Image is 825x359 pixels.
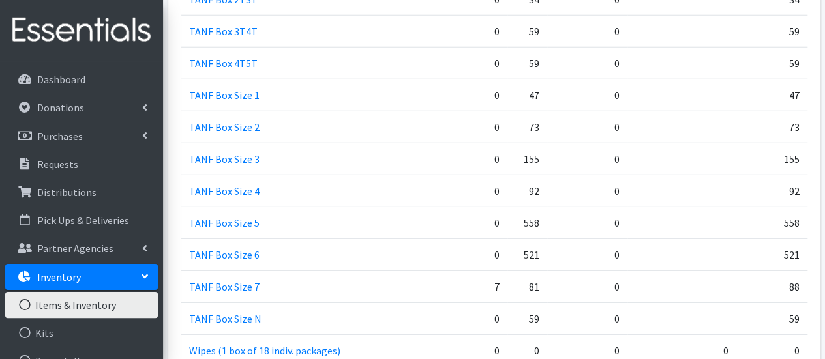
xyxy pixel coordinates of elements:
[189,57,258,70] a: TANF Box 4T5T
[37,186,97,199] p: Distributions
[736,175,807,207] td: 92
[5,207,158,233] a: Pick Ups & Deliveries
[37,73,85,86] p: Dashboard
[507,303,547,335] td: 59
[419,239,507,271] td: 0
[189,184,260,197] a: TANF Box Size 4
[37,158,78,171] p: Requests
[547,175,627,207] td: 0
[419,175,507,207] td: 0
[189,89,260,102] a: TANF Box Size 1
[736,303,807,335] td: 59
[547,79,627,111] td: 0
[736,271,807,303] td: 88
[5,264,158,290] a: Inventory
[5,235,158,261] a: Partner Agencies
[419,143,507,175] td: 0
[507,271,547,303] td: 81
[736,79,807,111] td: 47
[189,121,260,134] a: TANF Box Size 2
[5,292,158,318] a: Items & Inventory
[507,175,547,207] td: 92
[189,312,262,325] a: TANF Box Size N
[547,271,627,303] td: 0
[5,66,158,93] a: Dashboard
[736,207,807,239] td: 558
[189,344,340,357] a: Wipes (1 box of 18 indiv. packages)
[736,143,807,175] td: 155
[547,303,627,335] td: 0
[419,271,507,303] td: 7
[547,48,627,79] td: 0
[5,94,158,121] a: Donations
[547,239,627,271] td: 0
[507,207,547,239] td: 558
[736,239,807,271] td: 521
[419,303,507,335] td: 0
[189,248,260,261] a: TANF Box Size 6
[419,111,507,143] td: 0
[189,25,258,38] a: TANF Box 3T4T
[507,111,547,143] td: 73
[5,320,158,346] a: Kits
[507,48,547,79] td: 59
[419,16,507,48] td: 0
[419,79,507,111] td: 0
[547,111,627,143] td: 0
[189,280,260,293] a: TANF Box Size 7
[5,123,158,149] a: Purchases
[37,242,113,255] p: Partner Agencies
[547,16,627,48] td: 0
[37,130,83,143] p: Purchases
[5,179,158,205] a: Distributions
[507,143,547,175] td: 155
[507,16,547,48] td: 59
[419,48,507,79] td: 0
[189,152,260,165] a: TANF Box Size 3
[419,207,507,239] td: 0
[37,214,129,227] p: Pick Ups & Deliveries
[5,151,158,177] a: Requests
[547,143,627,175] td: 0
[189,216,260,229] a: TANF Box Size 5
[507,79,547,111] td: 47
[736,48,807,79] td: 59
[547,207,627,239] td: 0
[5,8,158,52] img: HumanEssentials
[507,239,547,271] td: 521
[37,101,84,114] p: Donations
[37,270,81,283] p: Inventory
[736,16,807,48] td: 59
[736,111,807,143] td: 73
